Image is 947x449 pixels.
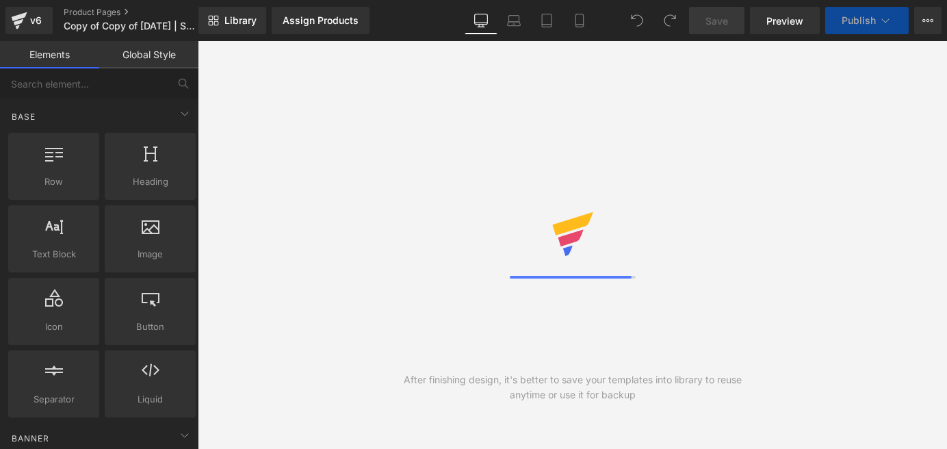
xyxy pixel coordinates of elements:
[766,14,803,28] span: Preview
[497,7,530,34] a: Laptop
[64,7,221,18] a: Product Pages
[283,15,359,26] div: Assign Products
[12,175,95,189] span: Row
[10,432,51,445] span: Banner
[750,7,820,34] a: Preview
[12,247,95,261] span: Text Block
[27,12,44,29] div: v6
[109,320,192,334] span: Button
[705,14,728,28] span: Save
[224,14,257,27] span: Library
[842,15,876,26] span: Publish
[530,7,563,34] a: Tablet
[109,392,192,407] span: Liquid
[12,392,95,407] span: Separator
[109,175,192,189] span: Heading
[563,7,596,34] a: Mobile
[64,21,195,31] span: Copy of Copy of [DATE] | Skincondition | Scarcity
[656,7,684,34] button: Redo
[385,372,760,402] div: After finishing design, it's better to save your templates into library to reuse anytime or use i...
[5,7,53,34] a: v6
[198,7,266,34] a: New Library
[465,7,497,34] a: Desktop
[12,320,95,334] span: Icon
[825,7,909,34] button: Publish
[914,7,942,34] button: More
[623,7,651,34] button: Undo
[109,247,192,261] span: Image
[10,110,37,123] span: Base
[99,41,198,68] a: Global Style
